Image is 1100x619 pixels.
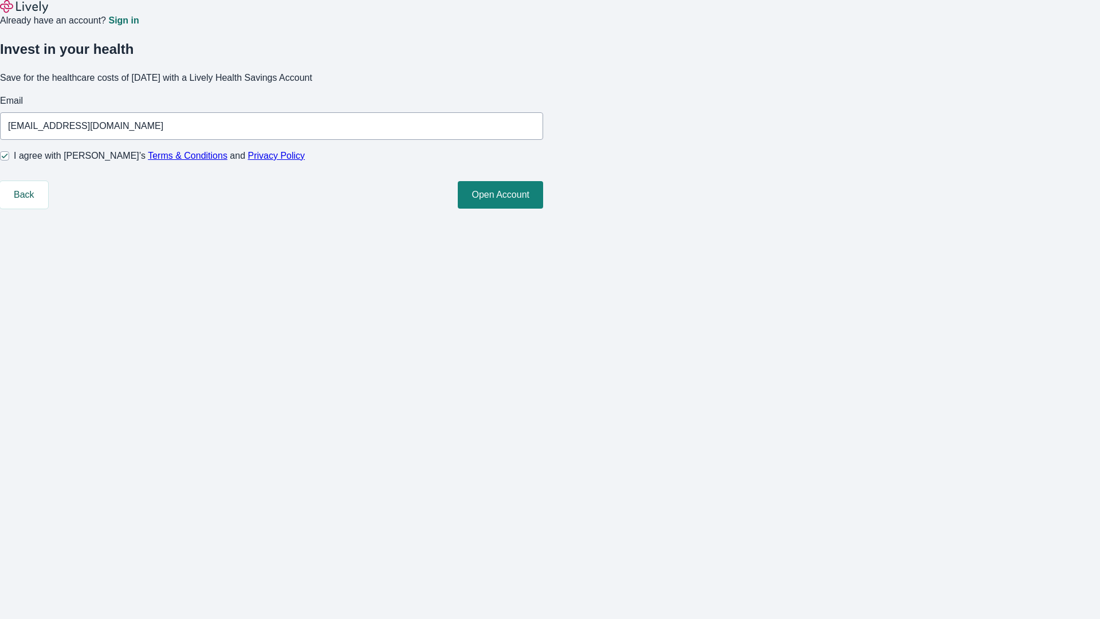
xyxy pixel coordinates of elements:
a: Sign in [108,16,139,25]
a: Terms & Conditions [148,151,227,160]
a: Privacy Policy [248,151,305,160]
button: Open Account [458,181,543,209]
span: I agree with [PERSON_NAME]’s and [14,149,305,163]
